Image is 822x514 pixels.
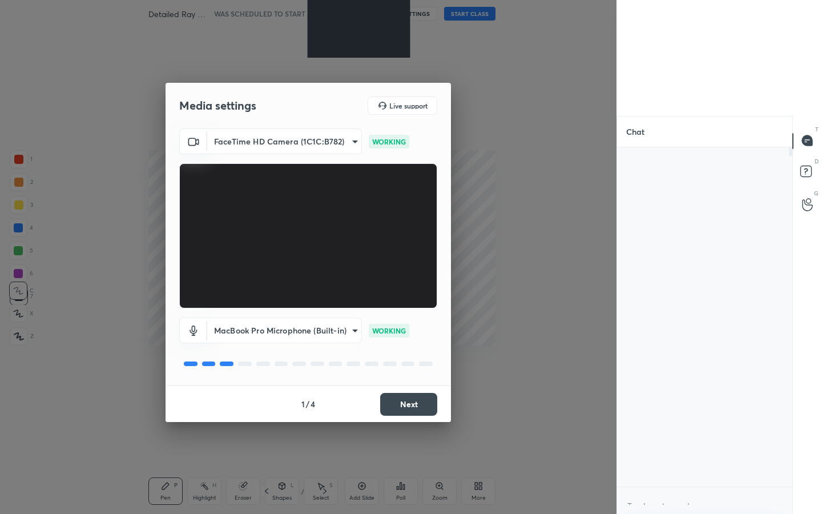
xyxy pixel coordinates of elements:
h4: 4 [311,398,315,410]
div: FaceTime HD Camera (1C1C:B782) [207,128,362,154]
h2: Media settings [179,98,256,113]
button: Next [380,393,437,416]
p: WORKING [372,136,406,147]
p: D [815,157,819,166]
h4: / [306,398,309,410]
p: G [814,189,819,198]
h5: Live support [389,102,428,109]
p: T [815,125,819,134]
div: FaceTime HD Camera (1C1C:B782) [207,318,362,343]
p: WORKING [372,326,406,336]
p: Chat [617,117,654,147]
h4: 1 [301,398,305,410]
